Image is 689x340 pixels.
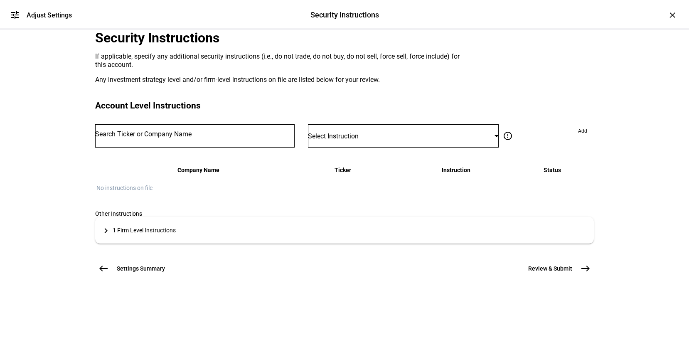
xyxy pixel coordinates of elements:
mat-icon: west [98,264,108,273]
span: Instruction [442,167,470,173]
div: Other Instructions [95,210,594,217]
span: Select Instruction [308,132,359,140]
div: 1 Firm Level Instructions [113,227,176,234]
mat-icon: error_outline [503,131,513,141]
button: Settings Summary [95,260,175,277]
span: Company Name [177,167,219,173]
div: × [666,8,679,22]
div: If applicable, specify any additional security instructions (i.e., do not trade, do not buy, do n... [95,52,469,69]
span: Status [544,167,561,173]
mat-icon: east [581,264,591,273]
div: Any investment strategy level and/or firm-level instructions on file are listed below for your re... [95,76,469,84]
mat-expansion-panel-header: 1 Firm Level Instructions [95,217,594,244]
div: Security Instructions [95,30,469,46]
mat-icon: keyboard_arrow_right [101,226,111,236]
span: Review & Submit [528,264,572,273]
span: Settings Summary [117,264,165,273]
mat-icon: tune [10,10,20,20]
button: Review & Submit [518,260,594,277]
div: Security Instructions [310,10,379,20]
span: No instructions on file [96,185,153,191]
div: Adjust Settings [27,11,72,19]
div: Account Level Instructions [95,101,594,111]
span: Ticker [335,167,351,173]
input: Number [95,131,295,138]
